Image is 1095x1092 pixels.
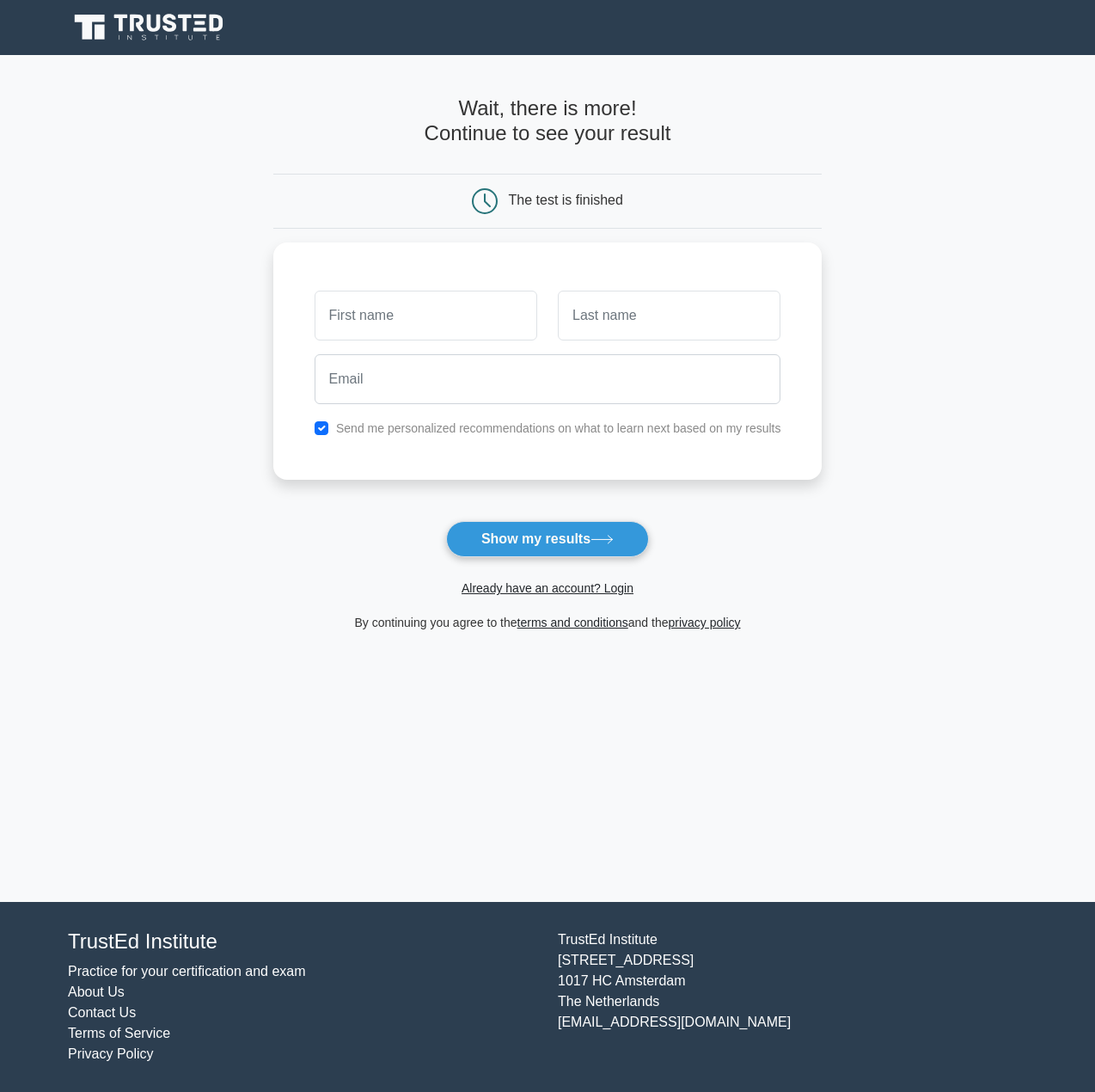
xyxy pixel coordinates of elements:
a: Contact Us [68,1005,136,1020]
a: Practice for your certification and exam [68,964,306,979]
div: TrustEd Institute [STREET_ADDRESS] 1017 HC Amsterdam The Netherlands [EMAIL_ADDRESS][DOMAIN_NAME] [547,929,1037,1064]
label: Send me personalized recommendations on what to learn next based on my results [336,421,781,435]
a: Privacy Policy [68,1046,154,1061]
a: Terms of Service [68,1026,170,1040]
a: Already have an account? Login [462,581,633,595]
a: terms and conditions [517,616,628,629]
input: Email [315,354,781,404]
a: About Us [68,985,125,999]
div: By continuing you agree to the and the [263,612,833,633]
input: First name [315,291,537,340]
h4: Wait, there is more! Continue to see your result [273,96,823,146]
input: Last name [558,291,780,340]
a: privacy policy [669,616,741,629]
h4: TrustEd Institute [68,929,537,954]
button: Show my results [446,521,649,557]
div: The test is finished [509,193,623,207]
